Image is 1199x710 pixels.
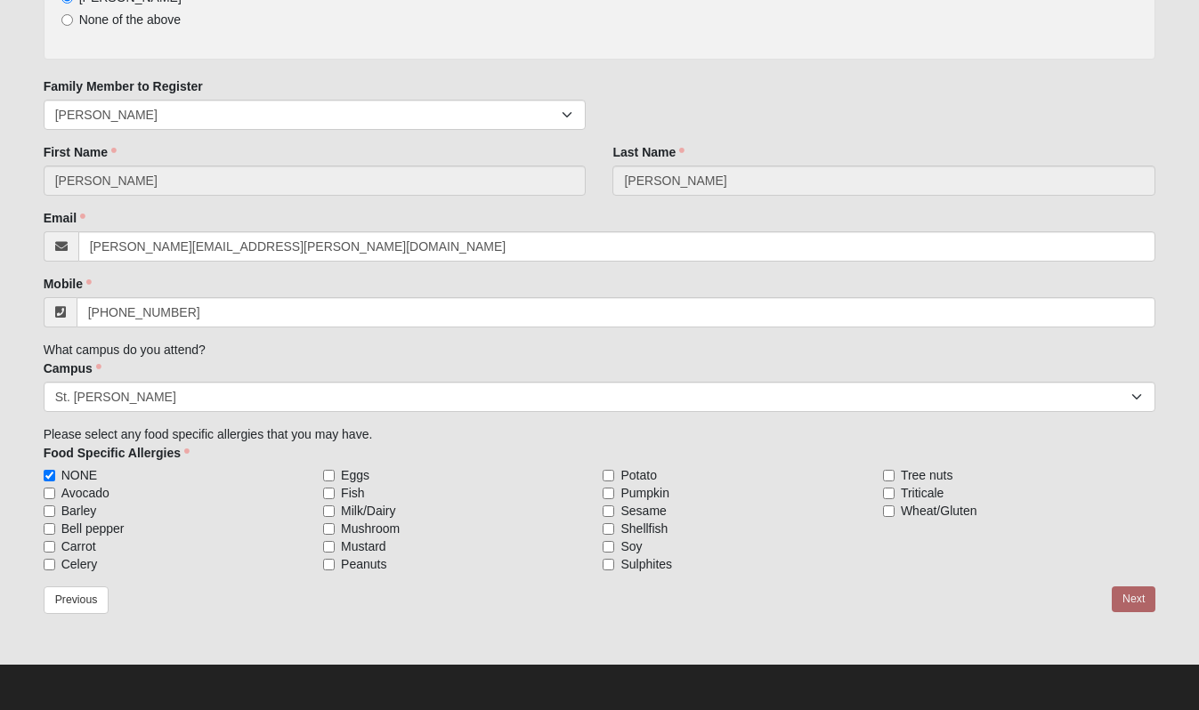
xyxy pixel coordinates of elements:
[323,488,335,499] input: Fish
[341,466,369,484] span: Eggs
[620,466,656,484] span: Potato
[883,488,895,499] input: Triticale
[61,14,73,26] input: None of the above
[603,470,614,481] input: Potato
[44,143,117,161] label: First Name
[341,520,400,537] span: Mushroom
[323,559,335,570] input: Peanuts
[620,502,666,520] span: Sesame
[61,555,97,573] span: Celery
[79,12,181,27] span: None of the above
[620,484,668,502] span: Pumpkin
[341,555,386,573] span: Peanuts
[323,541,335,553] input: Mustard
[341,484,364,502] span: Fish
[44,505,55,517] input: Barley
[61,502,97,520] span: Barley
[323,470,335,481] input: Eggs
[620,537,642,555] span: Soy
[341,502,395,520] span: Milk/Dairy
[44,77,203,95] label: Family Member to Register
[603,523,614,535] input: Shellfish
[603,505,614,517] input: Sesame
[44,209,85,227] label: Email
[883,505,895,517] input: Wheat/Gluten
[901,466,953,484] span: Tree nuts
[61,484,109,502] span: Avocado
[612,143,685,161] label: Last Name
[44,488,55,499] input: Avocado
[44,523,55,535] input: Bell pepper
[44,541,55,553] input: Carrot
[44,586,109,614] a: Previous
[603,559,614,570] input: Sulphites
[61,466,97,484] span: NONE
[901,484,944,502] span: Triticale
[44,470,55,481] input: NONE
[44,359,101,377] label: Campus
[61,520,125,537] span: Bell pepper
[341,537,386,555] span: Mustard
[44,275,92,293] label: Mobile
[44,444,190,462] label: Food Specific Allergies
[620,555,672,573] span: Sulphites
[901,502,977,520] span: Wheat/Gluten
[603,488,614,499] input: Pumpkin
[603,541,614,553] input: Soy
[620,520,668,537] span: Shellfish
[44,559,55,570] input: Celery
[323,523,335,535] input: Mushroom
[323,505,335,517] input: Milk/Dairy
[883,470,895,481] input: Tree nuts
[61,537,96,555] span: Carrot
